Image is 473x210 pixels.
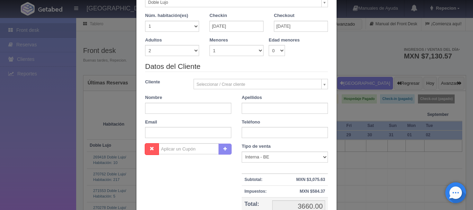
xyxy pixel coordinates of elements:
label: Checkout [274,12,294,19]
label: Menores [209,37,228,44]
label: Núm. habitación(es) [145,12,188,19]
label: Teléfono [242,119,260,126]
th: Impuestos: [242,186,269,198]
legend: Datos del Cliente [145,61,328,72]
label: Adultos [145,37,162,44]
label: Edad menores [269,37,300,44]
a: Seleccionar / Crear cliente [194,79,328,89]
input: DD-MM-AAAA [209,21,264,32]
strong: MXN $3,075.63 [296,177,325,182]
label: Nombre [145,94,162,101]
th: Subtotal: [242,174,269,186]
span: Seleccionar / Crear cliente [197,79,319,90]
label: Email [145,119,157,126]
label: Tipo de venta [242,143,271,150]
label: Cliente [140,79,188,85]
input: Aplicar un Cupón [159,143,219,154]
label: Checkin [209,12,227,19]
label: Apellidos [242,94,262,101]
strong: MXN $584.37 [300,189,325,194]
input: DD-MM-AAAA [274,21,328,32]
